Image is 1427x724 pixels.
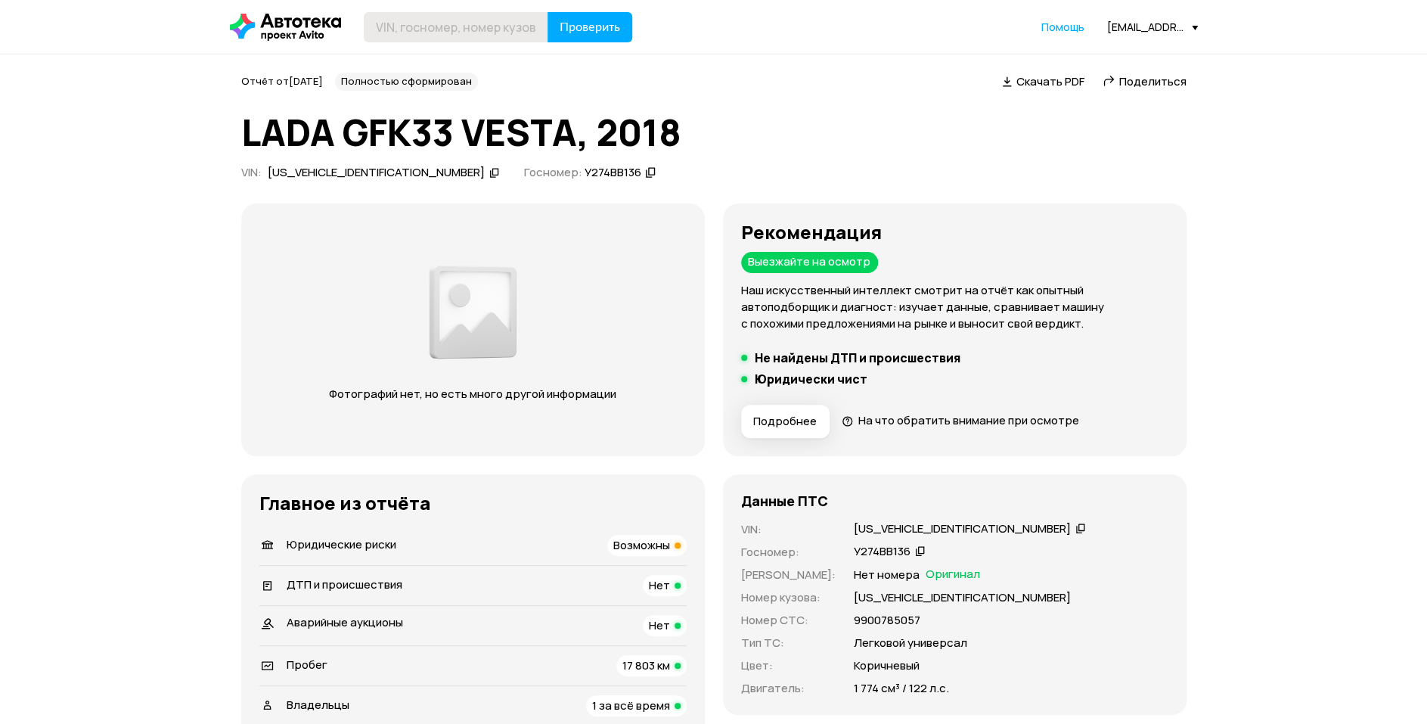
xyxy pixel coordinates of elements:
span: Аварийные аукционы [287,614,403,630]
div: [US_VEHICLE_IDENTIFICATION_NUMBER] [854,521,1071,537]
button: Проверить [548,12,632,42]
p: Номер кузова : [741,589,836,606]
span: Отчёт от [DATE] [241,74,323,88]
span: Нет [649,577,670,593]
p: Номер СТС : [741,612,836,629]
p: [PERSON_NAME] : [741,567,836,583]
div: [EMAIL_ADDRESS][DOMAIN_NAME] [1107,20,1198,34]
div: У274ВВ136 [584,165,641,181]
span: 17 803 км [622,657,670,673]
p: Госномер : [741,544,836,561]
span: Госномер: [523,164,582,180]
span: Владельцы [287,697,349,713]
span: Скачать PDF [1016,73,1084,89]
span: Проверить [560,21,620,33]
p: [US_VEHICLE_IDENTIFICATION_NUMBER] [854,589,1071,606]
div: У274ВВ136 [854,544,910,560]
a: На что обратить внимание при осмотре [842,412,1079,428]
span: 1 за всё время [592,698,670,713]
h3: Рекомендация [741,222,1168,243]
span: Возможны [613,537,670,553]
div: Выезжайте на осмотр [741,252,878,273]
p: Коричневый [854,657,920,674]
span: Поделиться [1119,73,1187,89]
p: Легковой универсал [854,635,967,651]
a: Помощь [1041,20,1084,35]
p: Тип ТС : [741,635,836,651]
h5: Не найдены ДТП и происшествия [755,350,960,365]
p: 1 774 см³ / 122 л.с. [854,680,949,697]
span: Оригинал [926,567,980,583]
p: Фотографий нет, но есть много другой информации [315,386,631,402]
span: ДТП и происшествия [287,576,402,592]
span: На что обратить внимание при осмотре [858,412,1078,428]
h3: Главное из отчёта [259,493,687,514]
h4: Данные ПТС [741,493,828,509]
img: 2a3f492e8892fc00.png [425,257,520,368]
p: VIN : [741,521,836,538]
input: VIN, госномер, номер кузова [364,12,548,42]
h5: Юридически чист [755,371,867,387]
span: Подробнее [753,414,817,429]
a: Поделиться [1103,73,1187,89]
span: Нет [649,617,670,633]
div: [US_VEHICLE_IDENTIFICATION_NUMBER] [268,165,485,181]
span: Помощь [1041,20,1084,34]
p: 9900785057 [854,612,920,629]
p: Цвет : [741,657,836,674]
p: Нет номера [854,567,920,583]
button: Подробнее [741,405,830,438]
p: Наш искусственный интеллект смотрит на отчёт как опытный автоподборщик и диагност: изучает данные... [741,282,1168,332]
span: Пробег [287,657,327,673]
p: Двигатель : [741,680,836,697]
a: Скачать PDF [1002,73,1084,89]
span: Юридические риски [287,536,396,552]
div: Полностью сформирован [335,73,478,91]
span: VIN : [241,164,262,180]
h1: LADA GFK33 VESTA, 2018 [241,112,1187,153]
